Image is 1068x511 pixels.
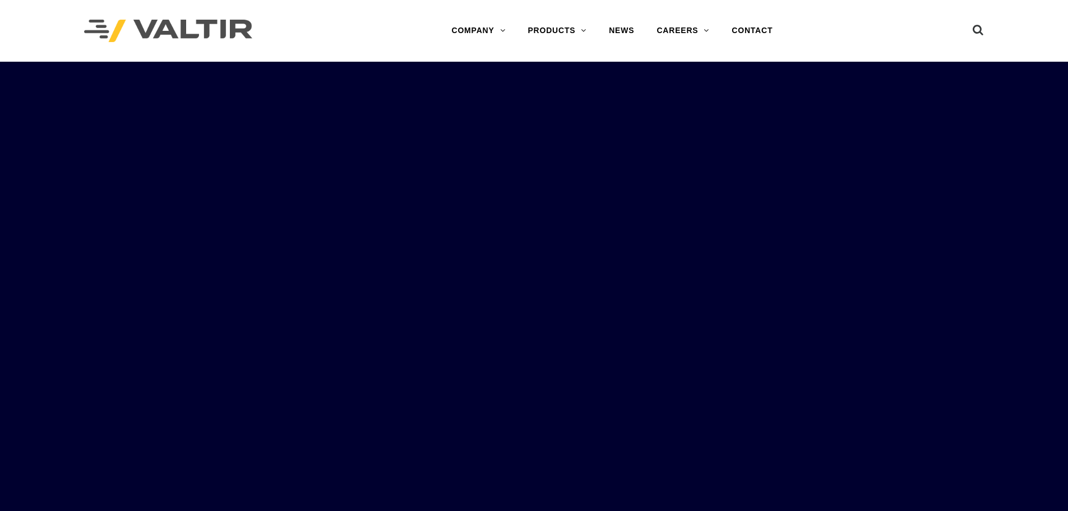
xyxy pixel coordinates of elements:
a: COMPANY [440,20,516,42]
a: PRODUCTS [516,20,598,42]
a: NEWS [598,20,645,42]
a: CONTACT [720,20,784,42]
img: Valtir [84,20,252,43]
a: CAREERS [645,20,720,42]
